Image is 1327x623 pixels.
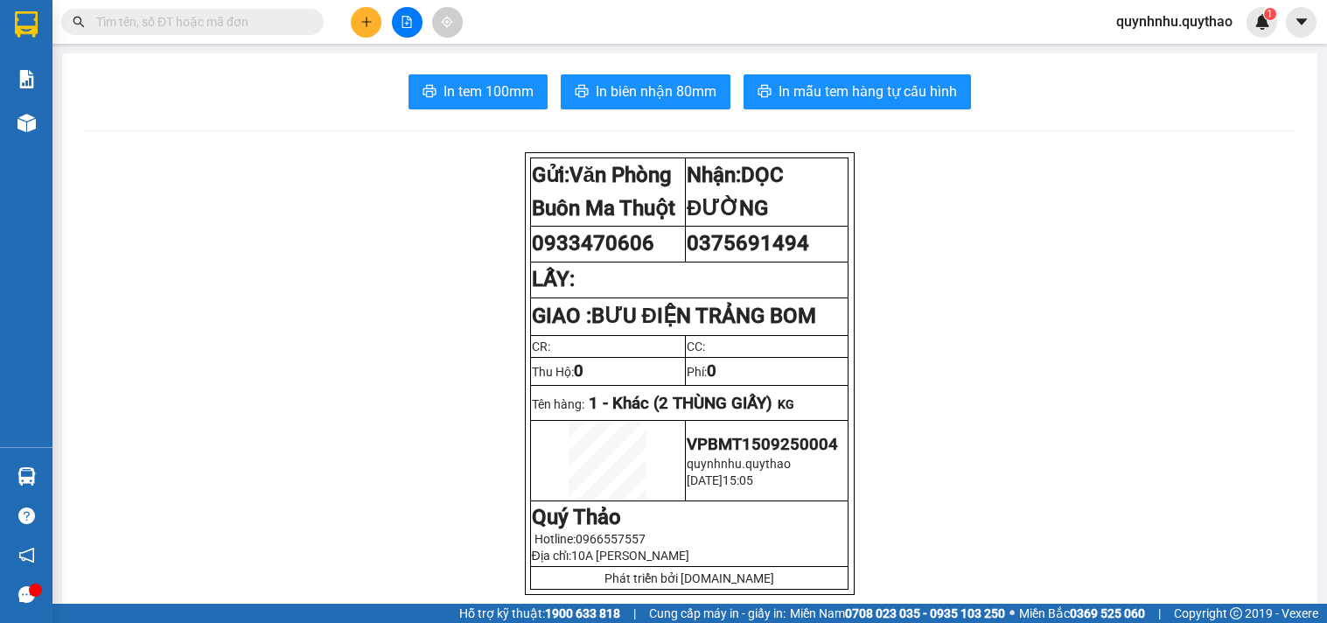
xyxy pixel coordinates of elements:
[459,604,620,623] span: Hỗ trợ kỹ thuật:
[576,532,646,546] span: 0966557557
[596,80,716,102] span: In biên nhận 80mm
[575,84,589,101] span: printer
[443,80,534,102] span: In tem 100mm
[779,80,957,102] span: In mẫu tem hàng tự cấu hình
[351,7,381,38] button: plus
[686,335,849,357] td: CC:
[1019,604,1145,623] span: Miền Bắc
[1009,610,1015,617] span: ⚪️
[15,11,38,38] img: logo-vxr
[392,7,423,38] button: file-add
[633,604,636,623] span: |
[96,12,303,31] input: Tìm tên, số ĐT hoặc mã đơn
[687,457,791,471] span: quynhnhu.quythao
[744,74,971,109] button: printerIn mẫu tem hàng tự cấu hình
[532,394,847,413] p: Tên hàng:
[423,84,437,101] span: printer
[1158,604,1161,623] span: |
[571,549,689,563] span: 10A [PERSON_NAME]
[687,231,809,255] span: 0375691494
[649,604,786,623] span: Cung cấp máy in - giấy in:
[574,361,583,381] span: 0
[1070,606,1145,620] strong: 0369 525 060
[532,231,654,255] span: 0933470606
[1264,8,1276,20] sup: 1
[17,70,36,88] img: solution-icon
[530,357,686,385] td: Thu Hộ:
[1267,8,1273,20] span: 1
[73,16,85,28] span: search
[561,74,730,109] button: printerIn biên nhận 80mm
[532,549,689,563] span: Địa chỉ:
[532,163,675,220] strong: Gửi:
[845,606,1005,620] strong: 0708 023 035 - 0935 103 250
[532,304,816,328] strong: GIAO :
[360,16,373,28] span: plus
[589,394,772,413] span: 1 - Khác (2 THÙNG GIẤY)
[707,361,716,381] span: 0
[1286,7,1317,38] button: caret-down
[17,467,36,486] img: warehouse-icon
[591,304,816,328] span: BƯU ĐIỆN TRẢNG BOM
[687,435,838,454] span: VPBMT1509250004
[723,473,753,487] span: 15:05
[790,604,1005,623] span: Miền Nam
[778,397,794,411] span: KG
[687,163,784,220] span: DỌC ĐƯỜNG
[758,84,772,101] span: printer
[532,505,621,529] strong: Quý Thảo
[409,74,548,109] button: printerIn tem 100mm
[532,267,575,291] strong: LẤY:
[687,473,723,487] span: [DATE]
[545,606,620,620] strong: 1900 633 818
[18,586,35,603] span: message
[18,547,35,563] span: notification
[687,163,784,220] strong: Nhận:
[1230,607,1242,619] span: copyright
[18,507,35,524] span: question-circle
[530,335,686,357] td: CR:
[17,114,36,132] img: warehouse-icon
[534,532,646,546] span: Hotline:
[441,16,453,28] span: aim
[1102,10,1247,32] span: quynhnhu.quythao
[1294,14,1310,30] span: caret-down
[532,163,675,220] span: Văn Phòng Buôn Ma Thuột
[530,567,848,590] td: Phát triển bởi [DOMAIN_NAME]
[432,7,463,38] button: aim
[1254,14,1270,30] img: icon-new-feature
[686,357,849,385] td: Phí:
[401,16,413,28] span: file-add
